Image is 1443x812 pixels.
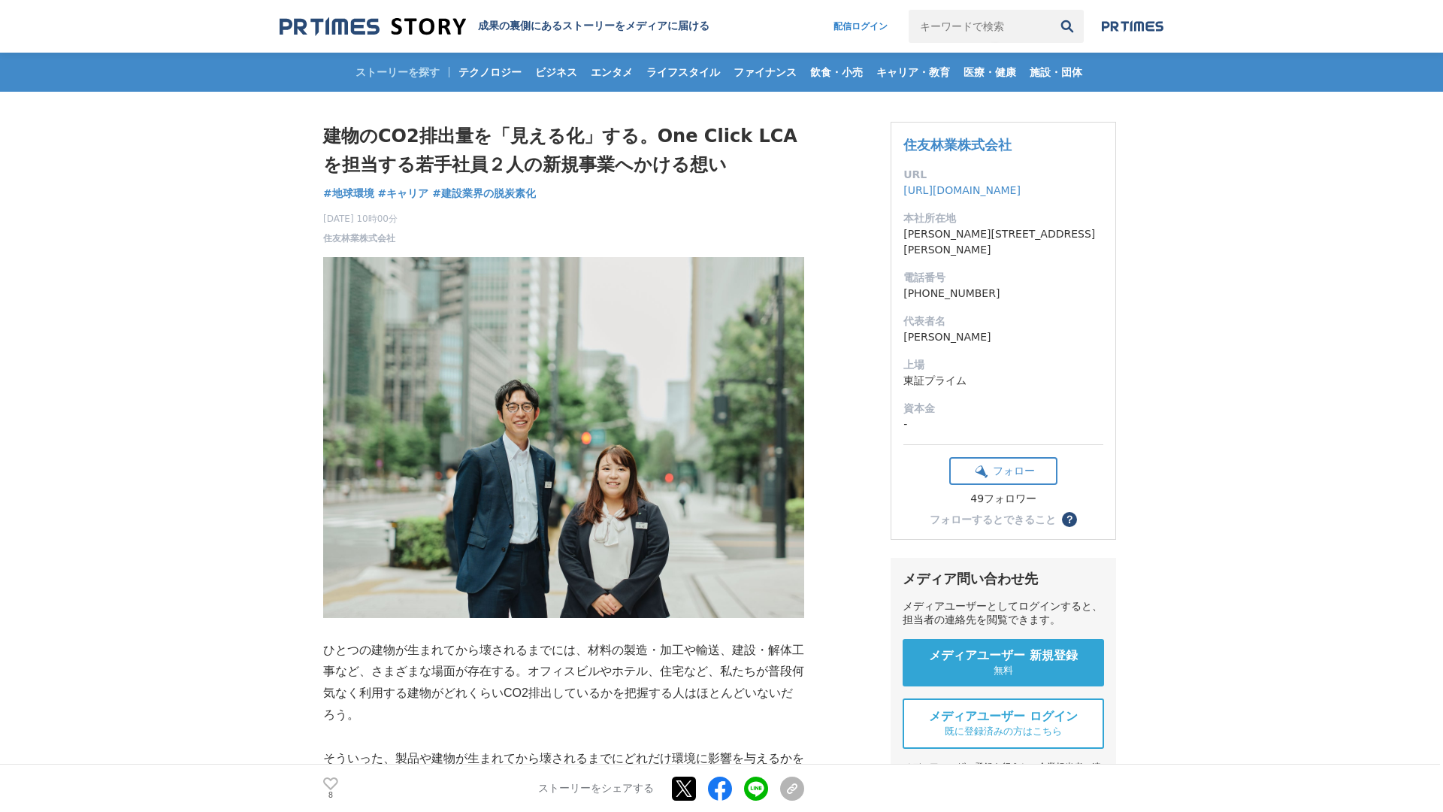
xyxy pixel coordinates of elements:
span: ライフスタイル [640,65,726,79]
span: ファイナンス [728,65,803,79]
a: #キャリア [378,186,429,201]
dt: 上場 [903,357,1103,373]
a: キャリア・教育 [870,53,956,92]
img: 成果の裏側にあるストーリーをメディアに届ける [280,17,466,37]
span: ？ [1064,514,1075,525]
p: 8 [323,792,338,799]
a: 住友林業株式会社 [323,232,395,245]
a: 住友林業株式会社 [903,137,1012,153]
dd: [PERSON_NAME][STREET_ADDRESS][PERSON_NAME] [903,226,1103,258]
span: ビジネス [529,65,583,79]
span: 医療・健康 [957,65,1022,79]
dt: 代表者名 [903,314,1103,329]
button: 検索 [1051,10,1084,43]
a: 配信ログイン [818,10,903,43]
span: 施設・団体 [1024,65,1088,79]
img: prtimes [1102,20,1163,32]
span: エンタメ [585,65,639,79]
a: テクノロジー [452,53,528,92]
span: テクノロジー [452,65,528,79]
span: 無料 [994,664,1013,677]
div: メディア問い合わせ先 [903,570,1104,588]
a: 医療・健康 [957,53,1022,92]
h1: 建物のCO2排出量を「見える化」する。One Click LCAを担当する若手社員２人の新規事業へかける想い [323,122,804,180]
a: #地球環境 [323,186,374,201]
h2: 成果の裏側にあるストーリーをメディアに届ける [478,20,709,33]
p: ストーリーをシェアする [538,782,654,795]
a: ビジネス [529,53,583,92]
p: ひとつの建物が生まれてから壊されるまでには、材料の製造・加工や輸送、建設・解体工事など、さまざまな場面が存在する。オフィスビルやホテル、住宅など、私たちが普段何気なく利用する建物がどれくらいCO... [323,640,804,726]
dt: 電話番号 [903,270,1103,286]
button: フォロー [949,457,1057,485]
dt: 本社所在地 [903,211,1103,226]
dt: 資本金 [903,401,1103,417]
input: キーワードで検索 [909,10,1051,43]
dt: URL [903,167,1103,183]
a: 飲食・小売 [804,53,869,92]
div: メディアユーザーとしてログインすると、担当者の連絡先を閲覧できます。 [903,600,1104,627]
div: 49フォロワー [949,492,1057,506]
span: キャリア・教育 [870,65,956,79]
img: thumbnail_bafe79e0-870c-11f0-8071-f70167991482.jpg [323,257,804,618]
dd: 東証プライム [903,373,1103,389]
a: ファイナンス [728,53,803,92]
span: 飲食・小売 [804,65,869,79]
dd: [PERSON_NAME] [903,329,1103,345]
button: ？ [1062,512,1077,527]
span: メディアユーザー 新規登録 [929,648,1078,664]
span: #地球環境 [323,186,374,200]
a: 成果の裏側にあるストーリーをメディアに届ける 成果の裏側にあるストーリーをメディアに届ける [280,17,709,37]
span: [DATE] 10時00分 [323,212,398,226]
span: #建設業界の脱炭素化 [432,186,536,200]
a: ライフスタイル [640,53,726,92]
div: フォローするとできること [930,514,1056,525]
a: メディアユーザー 新規登録 無料 [903,639,1104,686]
dd: - [903,417,1103,432]
a: エンタメ [585,53,639,92]
span: 既に登録済みの方はこちら [945,725,1062,738]
a: 施設・団体 [1024,53,1088,92]
span: メディアユーザー ログイン [929,709,1078,725]
a: #建設業界の脱炭素化 [432,186,536,201]
a: メディアユーザー ログイン 既に登録済みの方はこちら [903,698,1104,749]
a: [URL][DOMAIN_NAME] [903,184,1021,196]
span: #キャリア [378,186,429,200]
dd: [PHONE_NUMBER] [903,286,1103,301]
